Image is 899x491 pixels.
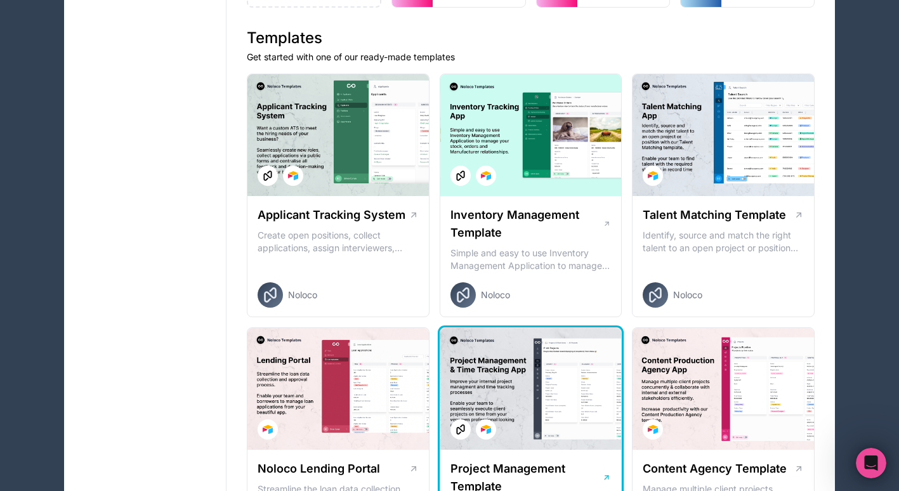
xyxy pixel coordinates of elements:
div: This is the format of my csv [110,122,233,135]
div: Close [223,5,246,28]
div: Sonia says… [10,115,244,144]
h1: Inventory Management Template [450,206,603,242]
div: Sonia says… [10,143,244,173]
button: Send a message… [218,389,238,409]
button: Home [199,5,223,29]
div: This is the format of my csv [100,115,244,143]
img: Airtable Logo [648,424,658,435]
p: Active 9h ago [62,16,118,29]
h1: Content Agency Template [643,460,787,478]
img: Airtable Logo [481,424,491,435]
div: Sonia says… [10,359,244,388]
p: Get started with one of our ready-made templates [247,51,815,63]
div: and his is the format [131,143,244,171]
img: Profile image for Caleb [36,7,56,27]
div: and his is the format [141,151,233,164]
button: Gif picker [40,394,50,404]
button: Upload attachment [60,394,70,404]
h1: Templates [247,28,815,48]
h1: Caleb [62,6,89,16]
h1: Talent Matching Template [643,206,786,224]
img: Airtable Logo [288,171,298,181]
h1: Noloco Lending Portal [258,460,380,478]
div: that noloco [173,359,244,387]
p: Identify, source and match the right talent to an open project or position with our Talent Matchi... [643,229,804,254]
textarea: Message… [11,367,243,389]
div: Sonia says… [10,173,244,359]
iframe: Intercom live chat [856,448,886,478]
button: go back [8,5,32,29]
span: Noloco [481,289,510,301]
p: Simple and easy to use Inventory Management Application to manage your stock, orders and Manufact... [450,247,612,272]
p: Create open positions, collect applications, assign interviewers, centralise candidate feedback a... [258,229,419,254]
button: Emoji picker [20,394,30,404]
img: Airtable Logo [648,171,658,181]
span: Noloco [288,289,317,301]
img: Airtable Logo [481,171,491,181]
span: Noloco [673,289,702,301]
img: Airtable Logo [263,424,273,435]
h1: Applicant Tracking System [258,206,405,224]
